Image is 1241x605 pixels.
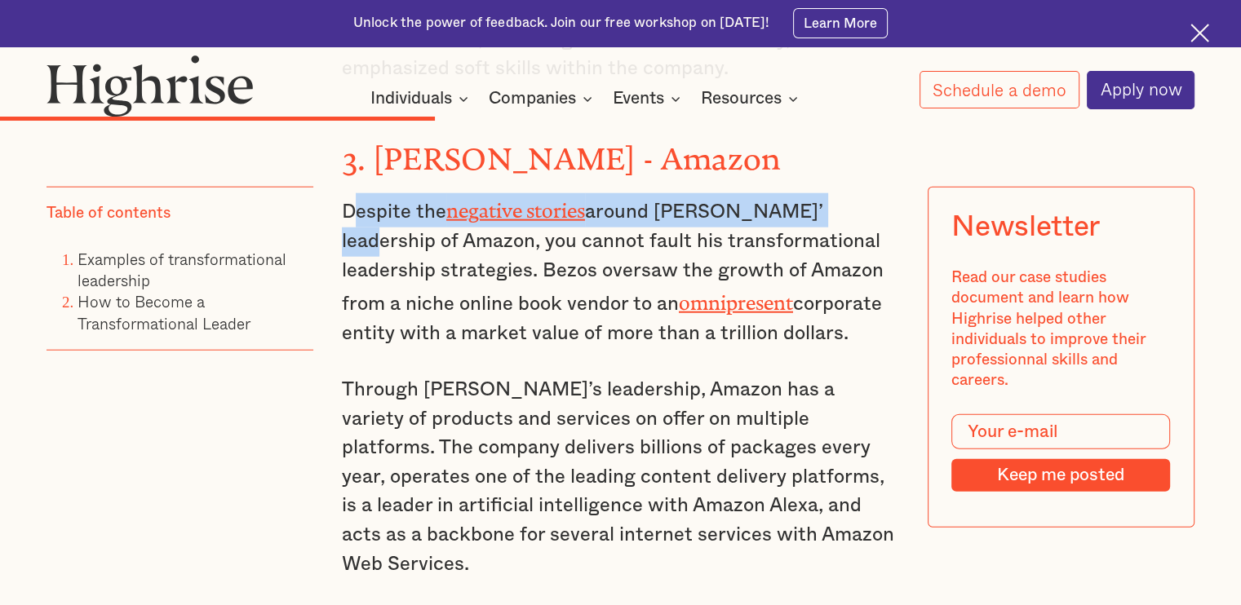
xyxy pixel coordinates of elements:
[370,89,452,108] div: Individuals
[793,8,889,38] a: Learn More
[920,71,1079,108] a: Schedule a demo
[701,89,803,108] div: Resources
[489,89,597,108] div: Companies
[342,141,782,161] strong: 3. [PERSON_NAME] - Amazon
[679,292,793,304] a: omnipresent
[446,200,585,212] a: negative stories
[342,193,899,348] p: Despite the around [PERSON_NAME]’ leadership of Amazon, you cannot fault his transformational lea...
[353,14,769,33] div: Unlock the power of feedback. Join our free workshop on [DATE]!
[952,267,1171,391] div: Read our case studies document and learn how Highrise helped other individuals to improve their p...
[613,89,664,108] div: Events
[370,89,473,108] div: Individuals
[489,89,576,108] div: Companies
[78,289,250,334] a: How to Become a Transformational Leader
[47,55,254,117] img: Highrise logo
[952,210,1100,244] div: Newsletter
[952,458,1171,491] input: Keep me posted
[1190,24,1209,42] img: Cross icon
[613,89,685,108] div: Events
[47,202,171,223] div: Table of contents
[342,376,899,579] p: Through [PERSON_NAME]’s leadership, Amazon has a variety of products and services on offer on mul...
[78,246,286,291] a: Examples of transformational leadership
[952,414,1171,492] form: Modal Form
[701,89,782,108] div: Resources
[1087,71,1194,109] a: Apply now
[952,414,1171,449] input: Your e-mail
